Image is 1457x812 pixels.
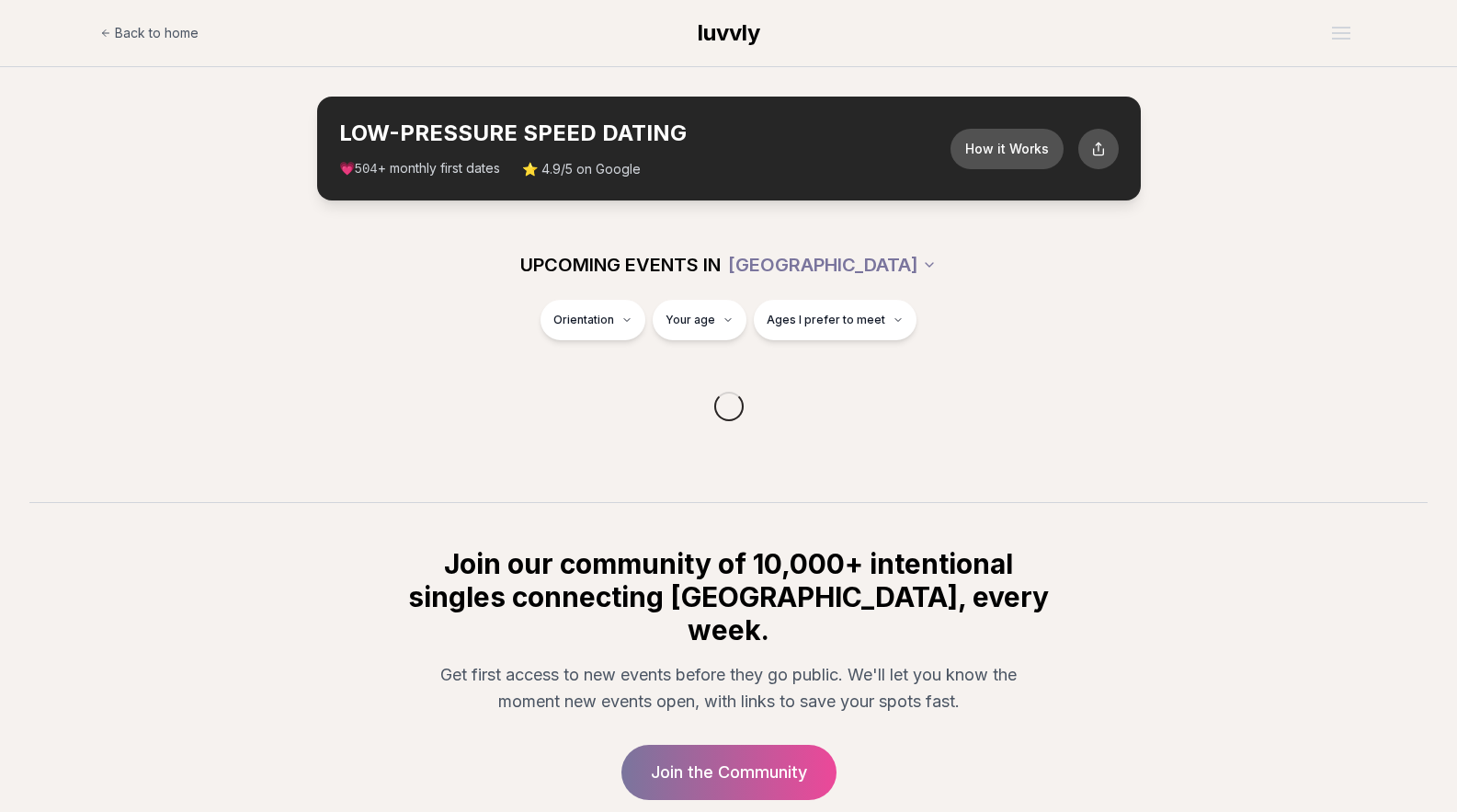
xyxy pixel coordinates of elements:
[621,745,837,800] a: Join the Community
[520,252,721,278] span: UPCOMING EVENTS IN
[339,159,500,178] span: 💗 + monthly first dates
[420,661,1038,715] p: Get first access to new events before they go public. We'll let you know the moment new events op...
[728,245,937,285] button: [GEOGRAPHIC_DATA]
[115,24,199,42] span: Back to home
[754,300,916,340] button: Ages I prefer to meet
[100,15,199,51] a: Back to home
[1325,19,1358,47] button: Open menu
[950,129,1064,169] button: How it Works
[653,300,746,340] button: Your age
[666,313,715,327] span: Your age
[522,160,641,178] span: ⭐ 4.9/5 on Google
[698,18,760,48] a: luvvly
[553,313,614,327] span: Orientation
[767,313,885,327] span: Ages I prefer to meet
[541,300,645,340] button: Orientation
[355,162,378,177] span: 504
[405,547,1053,646] h2: Join our community of 10,000+ intentional singles connecting [GEOGRAPHIC_DATA], every week.
[698,19,760,46] span: luvvly
[339,119,950,148] h2: LOW-PRESSURE SPEED DATING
